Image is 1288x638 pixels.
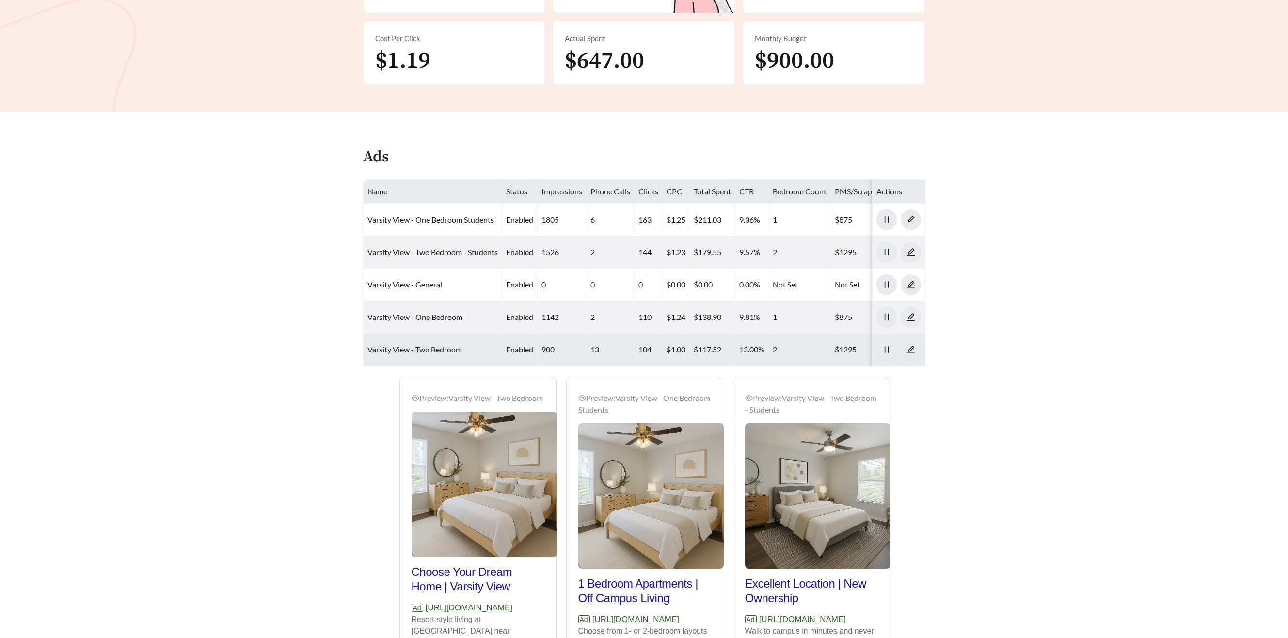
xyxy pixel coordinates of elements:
[364,180,502,204] th: Name
[901,215,921,224] a: edit
[412,604,423,612] span: Ad
[901,345,921,354] a: edit
[538,204,587,236] td: 1805
[635,236,663,269] td: 144
[735,204,769,236] td: 9.36%
[877,345,896,354] span: pause
[578,615,590,623] span: Ad
[538,180,587,204] th: Impressions
[375,33,533,44] div: Cost Per Click
[769,269,831,301] td: Not Set
[901,307,921,327] button: edit
[412,565,544,594] h2: Choose Your Dream Home | Varsity View
[538,301,587,334] td: 1142
[831,236,918,269] td: $1295
[587,180,635,204] th: Phone Calls
[506,280,533,289] span: enabled
[745,615,757,623] span: Ad
[690,180,735,204] th: Total Spent
[506,215,533,224] span: enabled
[587,301,635,334] td: 2
[375,47,430,76] span: $1.19
[635,180,663,204] th: Clicks
[690,236,735,269] td: $179.55
[745,576,878,606] h2: Excellent Location | New Ownership
[663,269,690,301] td: $0.00
[578,394,586,402] span: eye
[367,345,462,354] a: Varsity View - Two Bedroom
[876,274,897,295] button: pause
[587,236,635,269] td: 2
[901,209,921,230] button: edit
[502,180,538,204] th: Status
[578,392,711,415] div: Preview: Varsity View - One Bedroom Students
[831,269,918,301] td: Not Set
[877,215,896,224] span: pause
[538,269,587,301] td: 0
[538,236,587,269] td: 1526
[663,204,690,236] td: $1.25
[367,312,462,321] a: Varsity View - One Bedroom
[578,576,711,606] h2: 1 Bedroom Apartments | Off Campus Living
[739,187,754,196] span: CTR
[769,204,831,236] td: 1
[769,180,831,204] th: Bedroom Count
[745,394,753,402] span: eye
[506,345,533,354] span: enabled
[876,242,897,262] button: pause
[587,334,635,366] td: 13
[901,280,921,289] a: edit
[901,339,921,360] button: edit
[367,215,494,224] a: Varsity View - One Bedroom Students
[412,392,544,404] div: Preview: Varsity View - Two Bedroom
[735,334,769,366] td: 13.00%
[901,242,921,262] button: edit
[635,269,663,301] td: 0
[877,280,896,289] span: pause
[873,180,925,204] th: Actions
[363,149,389,166] h4: Ads
[587,204,635,236] td: 6
[901,313,921,321] span: edit
[876,339,897,360] button: pause
[690,334,735,366] td: $117.52
[663,236,690,269] td: $1.23
[635,204,663,236] td: 163
[735,301,769,334] td: 9.81%
[412,394,419,402] span: eye
[735,269,769,301] td: 0.00%
[565,33,723,44] div: Actual Spent
[690,269,735,301] td: $0.00
[831,180,918,204] th: PMS/Scraper Unit Price
[367,280,442,289] a: Varsity View - General
[690,301,735,334] td: $138.90
[769,236,831,269] td: 2
[578,423,724,569] img: Preview_Varsity View - One Bedroom Students
[667,187,682,196] span: CPC
[565,47,644,76] span: $647.00
[506,247,533,256] span: enabled
[412,412,557,557] img: Preview_Varsity View - Two Bedroom
[755,47,834,76] span: $900.00
[663,301,690,334] td: $1.24
[901,248,921,256] span: edit
[538,334,587,366] td: 900
[412,602,544,614] p: [URL][DOMAIN_NAME]
[901,247,921,256] a: edit
[877,248,896,256] span: pause
[745,423,890,569] img: Preview_Varsity View - Two Bedroom - Students
[506,312,533,321] span: enabled
[635,334,663,366] td: 104
[901,274,921,295] button: edit
[587,269,635,301] td: 0
[769,301,831,334] td: 1
[690,204,735,236] td: $211.03
[578,613,711,626] p: [URL][DOMAIN_NAME]
[831,204,918,236] td: $875
[876,209,897,230] button: pause
[367,247,498,256] a: Varsity View - Two Bedroom - Students
[901,312,921,321] a: edit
